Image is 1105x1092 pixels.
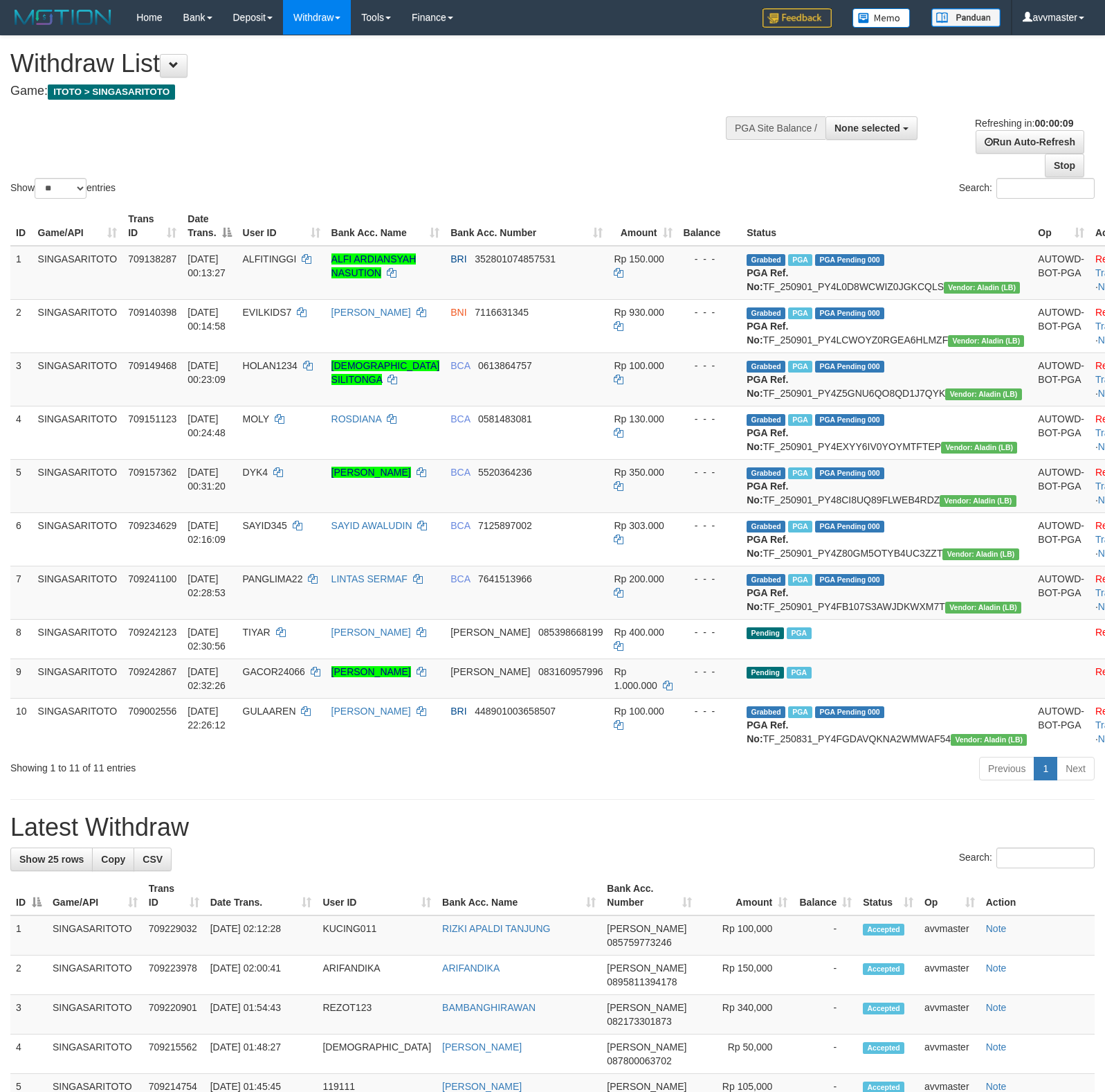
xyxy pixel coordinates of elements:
[941,442,1017,454] span: Vendor URL: https://dashboard.q2checkout.com/secure
[10,566,33,619] td: 7
[33,659,123,698] td: SINGASARITOTO
[684,359,736,373] div: - - -
[788,361,812,373] span: Marked by avvmaster
[442,1002,536,1013] a: BAMBANGHIRAWAN
[143,876,205,915] th: Trans ID: activate to sort column ascending
[35,178,86,199] select: Showentries
[747,521,785,532] span: Grabbed
[331,467,411,478] a: [PERSON_NAME]
[188,706,226,731] span: [DATE] 22:26:12
[33,698,123,751] td: SINGASARITOTO
[205,995,318,1035] td: [DATE] 01:54:43
[788,414,812,426] span: Marked by avvmaster
[607,976,677,987] span: Copy 0895811394178 to clipboard
[478,573,532,584] span: Copy 7641513966 to clipboard
[1057,757,1095,780] a: Next
[48,84,175,100] span: ITOTO > SINGASARITOTO
[684,625,736,639] div: - - -
[128,307,176,318] span: 709140398
[475,706,556,717] span: Copy 448901003658507 to clipboard
[331,307,411,318] a: [PERSON_NAME]
[33,619,123,659] td: SINGASARITOTO
[10,299,33,352] td: 2
[614,573,664,584] span: Rp 200.000
[10,206,33,246] th: ID
[243,307,292,318] span: EVILKIDS7
[538,666,603,677] span: Copy 083160957996 to clipboard
[450,253,466,265] span: BRI
[33,512,123,566] td: SINGASARITOTO
[684,465,736,479] div: - - -
[47,876,143,915] th: Game/API: activate to sort column ascending
[243,520,287,531] span: SAYID345
[857,876,919,915] th: Status: activate to sort column ascending
[10,352,33,406] td: 3
[607,1041,686,1053] span: [PERSON_NAME]
[317,956,437,995] td: ARIFANDIKA
[741,459,1032,512] td: TF_250901_PY48CI8UQ89FLWEB4RDZ
[237,206,326,246] th: User ID: activate to sort column ascending
[919,915,980,956] td: avvmaster
[10,848,93,871] a: Show 25 rows
[128,520,176,531] span: 709234629
[10,755,450,775] div: Showing 1 to 11 of 11 entries
[450,520,470,531] span: BCA
[437,876,601,915] th: Bank Acc. Name: activate to sort column ascending
[128,706,176,717] span: 709002556
[945,602,1021,614] span: Vendor URL: https://dashboard.q2checkout.com/secure
[128,627,176,638] span: 709242123
[747,534,788,559] b: PGA Ref. No:
[942,548,1019,560] span: Vendor URL: https://dashboard.q2checkout.com/secure
[188,467,226,492] span: [DATE] 00:31:20
[747,254,785,266] span: Grabbed
[614,706,664,717] span: Rp 100.000
[243,253,297,265] span: ALFITINGGI
[945,388,1021,400] span: Vendor URL: https://dashboard.q2checkout.com/secure
[10,915,47,956] td: 1
[919,995,980,1035] td: avvmaster
[143,995,205,1035] td: 709220901
[10,698,33,751] td: 10
[47,995,143,1035] td: SINGASARITOTO
[331,666,411,677] a: [PERSON_NAME]
[10,512,33,566] td: 6
[10,995,47,1035] td: 3
[326,206,446,246] th: Bank Acc. Name: activate to sort column ascending
[101,854,125,865] span: Copy
[601,876,697,915] th: Bank Acc. Number: activate to sort column ascending
[863,1042,904,1054] span: Accepted
[697,956,793,995] td: Rp 150,000
[128,360,176,371] span: 709149468
[747,667,784,679] span: Pending
[10,50,723,78] h1: Withdraw List
[741,698,1032,751] td: TF_250831_PY4FGDAVQKNA2WMWAF54
[331,706,411,717] a: [PERSON_NAME]
[182,206,237,246] th: Date Trans.: activate to sort column descending
[128,253,176,265] span: 709138287
[863,924,904,936] span: Accepted
[475,307,529,318] span: Copy 7116631345 to clipboard
[607,963,686,974] span: [PERSON_NAME]
[852,8,911,28] img: Button%20Memo.svg
[996,848,1095,868] input: Search:
[122,206,182,246] th: Trans ID: activate to sort column ascending
[450,627,530,638] span: [PERSON_NAME]
[1032,246,1090,300] td: AUTOWD-BOT-PGA
[445,206,608,246] th: Bank Acc. Number: activate to sort column ascending
[442,923,550,934] a: RIZKI APALDI TANJUNG
[10,7,116,28] img: MOTION_logo.png
[919,956,980,995] td: avvmaster
[243,467,268,478] span: DYK4
[47,1035,143,1074] td: SINGASARITOTO
[959,848,1095,868] label: Search:
[188,573,226,598] span: [DATE] 02:28:53
[834,123,900,134] span: None selected
[143,1035,205,1074] td: 709215562
[10,406,33,459] td: 4
[450,360,470,371] span: BCA
[243,706,296,717] span: GULAAREN
[188,520,226,545] span: [DATE] 02:16:09
[538,627,603,638] span: Copy 085398668199 to clipboard
[10,84,723,98] h4: Game:
[331,413,381,424] a: ROSDIANA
